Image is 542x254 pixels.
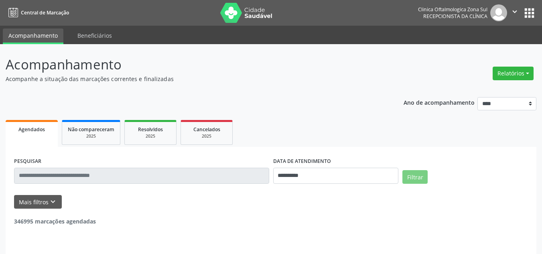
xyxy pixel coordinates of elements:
[14,155,41,168] label: PESQUISAR
[490,4,507,21] img: img
[6,6,69,19] a: Central de Marcação
[3,28,63,44] a: Acompanhamento
[68,133,114,139] div: 2025
[130,133,171,139] div: 2025
[68,126,114,133] span: Não compareceram
[522,6,536,20] button: apps
[49,197,57,206] i: keyboard_arrow_down
[6,55,377,75] p: Acompanhamento
[6,75,377,83] p: Acompanhe a situação das marcações correntes e finalizadas
[187,133,227,139] div: 2025
[138,126,163,133] span: Resolvidos
[21,9,69,16] span: Central de Marcação
[507,4,522,21] button: 
[402,170,428,184] button: Filtrar
[18,126,45,133] span: Agendados
[273,155,331,168] label: DATA DE ATENDIMENTO
[510,7,519,16] i: 
[72,28,118,43] a: Beneficiários
[193,126,220,133] span: Cancelados
[418,6,487,13] div: Clinica Oftalmologica Zona Sul
[404,97,475,107] p: Ano de acompanhamento
[14,217,96,225] strong: 346995 marcações agendadas
[493,67,534,80] button: Relatórios
[14,195,62,209] button: Mais filtroskeyboard_arrow_down
[423,13,487,20] span: Recepcionista da clínica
